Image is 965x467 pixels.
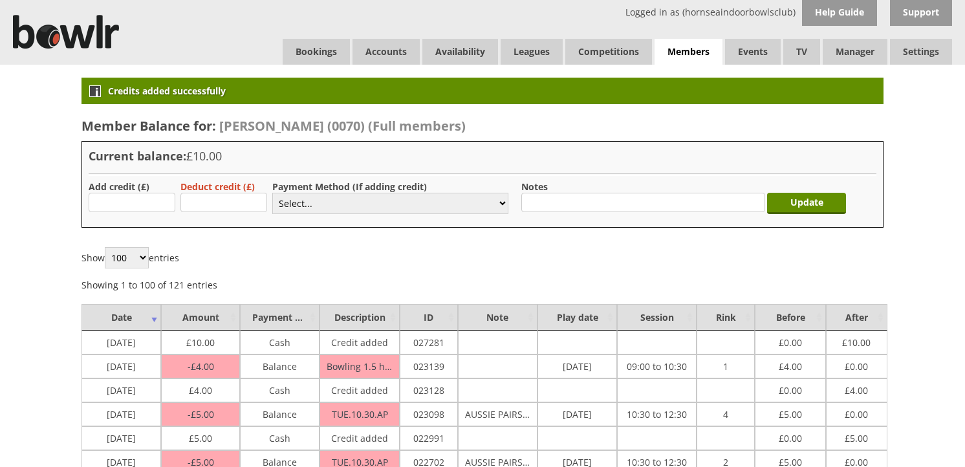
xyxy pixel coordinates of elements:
[320,304,399,331] td: Description : activate to sort column ascending
[240,402,320,426] td: Balance
[320,426,399,450] td: Credit added
[240,354,320,378] td: Balance
[400,354,458,378] td: 023139
[161,304,240,331] td: Amount : activate to sort column ascending
[826,304,887,331] td: After : activate to sort column ascending
[697,402,755,426] td: 4
[81,402,161,426] td: [DATE]
[565,39,652,65] a: Competitions
[81,378,161,402] td: [DATE]
[617,354,697,378] td: 09:00 to 10:30
[890,39,952,65] span: Settings
[240,426,320,450] td: Cash
[89,180,149,193] label: Add credit (£)
[779,405,802,420] span: 5.00
[240,331,320,354] td: Cash
[320,402,399,426] td: TUE.10.30.AP
[779,357,802,373] span: 4.00
[81,426,161,450] td: [DATE]
[655,39,722,65] span: Members
[400,426,458,450] td: 022991
[823,39,887,65] span: Manager
[400,378,458,402] td: 023128
[216,117,466,135] a: [PERSON_NAME] (0070) (Full members)
[725,39,781,65] a: Events
[81,117,884,135] h2: Member Balance for:
[186,148,222,164] span: £10.00
[240,378,320,402] td: Cash
[458,402,537,426] td: AUSSIE PAIRS TUES 10-30
[81,252,179,264] label: Show entries
[400,402,458,426] td: 023098
[283,39,350,65] a: Bookings
[180,180,255,193] label: Deduct credit (£)
[779,381,802,396] span: 0.00
[779,333,802,349] span: 0.00
[779,429,802,444] span: 0.00
[617,402,697,426] td: 10:30 to 12:30
[188,360,214,373] span: 4.00
[189,381,212,396] span: 4.00
[755,304,825,331] td: Before : activate to sort column ascending
[219,117,466,135] span: [PERSON_NAME] (0070) (Full members)
[537,402,617,426] td: [DATE]
[521,180,548,193] label: Notes
[537,304,617,331] td: Play date : activate to sort column ascending
[81,304,161,331] td: Date : activate to sort column ascending
[697,354,755,378] td: 1
[501,39,563,65] a: Leagues
[272,180,427,193] label: Payment Method (If adding credit)
[352,39,420,65] span: Accounts
[845,381,868,396] span: 4.00
[189,429,212,444] span: 5.00
[617,304,697,331] td: Session : activate to sort column ascending
[81,78,884,104] div: Credits added successfully
[537,354,617,378] td: [DATE]
[783,39,820,65] span: TV
[320,331,399,354] td: Credit added
[89,148,876,164] h3: Current balance:
[400,331,458,354] td: 027281
[105,247,149,268] select: Showentries
[845,405,868,420] span: 0.00
[320,354,399,378] td: Bowling 1.5 hrs
[697,304,755,331] td: Rink : activate to sort column ascending
[320,378,399,402] td: Credit added
[845,429,868,444] span: 5.00
[422,39,498,65] a: Availability
[845,357,868,373] span: 0.00
[400,304,458,331] td: ID : activate to sort column ascending
[81,354,161,378] td: [DATE]
[81,272,217,291] div: Showing 1 to 100 of 121 entries
[767,193,846,214] input: Update
[186,333,215,349] span: 10.00
[81,331,161,354] td: [DATE]
[188,408,214,420] span: 5.00
[240,304,320,331] td: Payment Method : activate to sort column ascending
[458,304,537,331] td: Note : activate to sort column ascending
[842,333,871,349] span: 10.00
